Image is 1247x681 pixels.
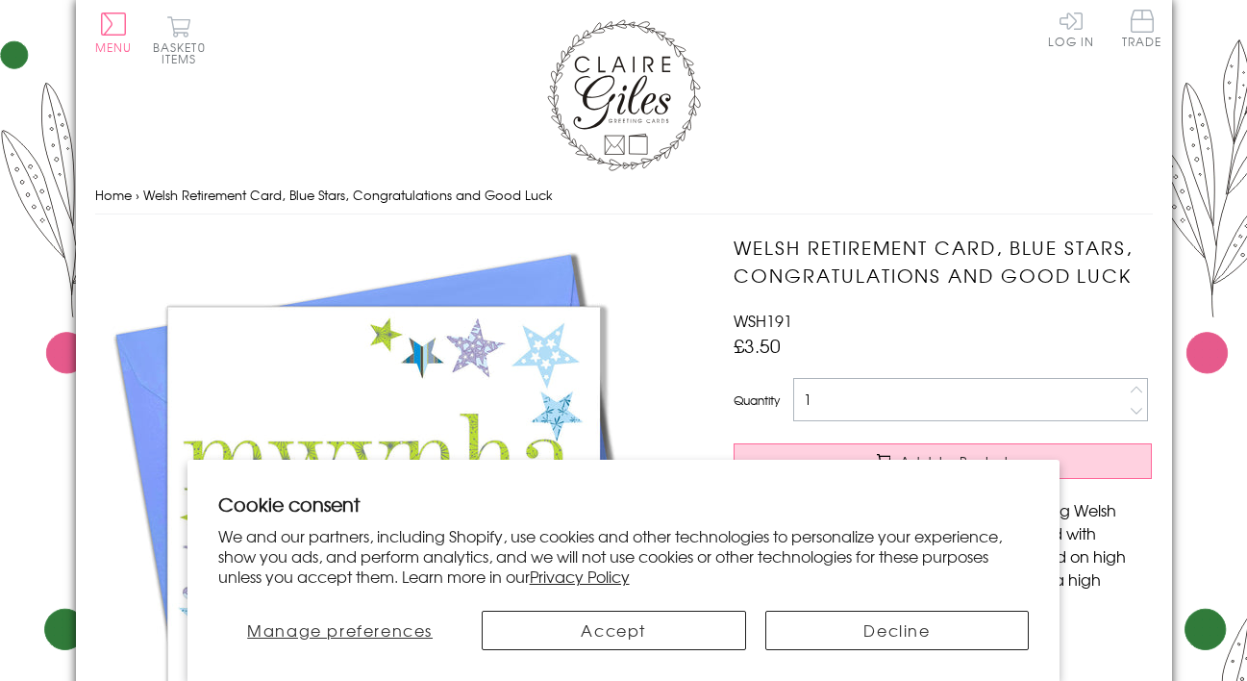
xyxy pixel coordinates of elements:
button: Decline [765,611,1030,650]
span: Welsh Retirement Card, Blue Stars, Congratulations and Good Luck [143,186,553,204]
span: £3.50 [734,332,781,359]
a: Trade [1122,10,1162,51]
p: We and our partners, including Shopify, use cookies and other technologies to personalize your ex... [218,526,1030,586]
button: Accept [482,611,746,650]
h2: Cookie consent [218,491,1030,517]
button: Manage preferences [218,611,462,650]
button: Basket0 items [153,15,206,64]
span: 0 items [162,38,206,67]
button: Add to Basket [734,443,1152,479]
span: › [136,186,139,204]
h1: Welsh Retirement Card, Blue Stars, Congratulations and Good Luck [734,234,1152,290]
span: Add to Basket [900,452,1010,471]
nav: breadcrumbs [95,176,1153,215]
a: Log In [1048,10,1094,47]
span: Trade [1122,10,1162,47]
label: Quantity [734,391,780,409]
span: Manage preferences [247,618,433,642]
a: Privacy Policy [530,565,630,588]
span: WSH191 [734,309,792,332]
a: Home [95,186,132,204]
img: Claire Giles Greetings Cards [547,19,701,171]
span: Menu [95,38,133,56]
button: Menu [95,13,133,53]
